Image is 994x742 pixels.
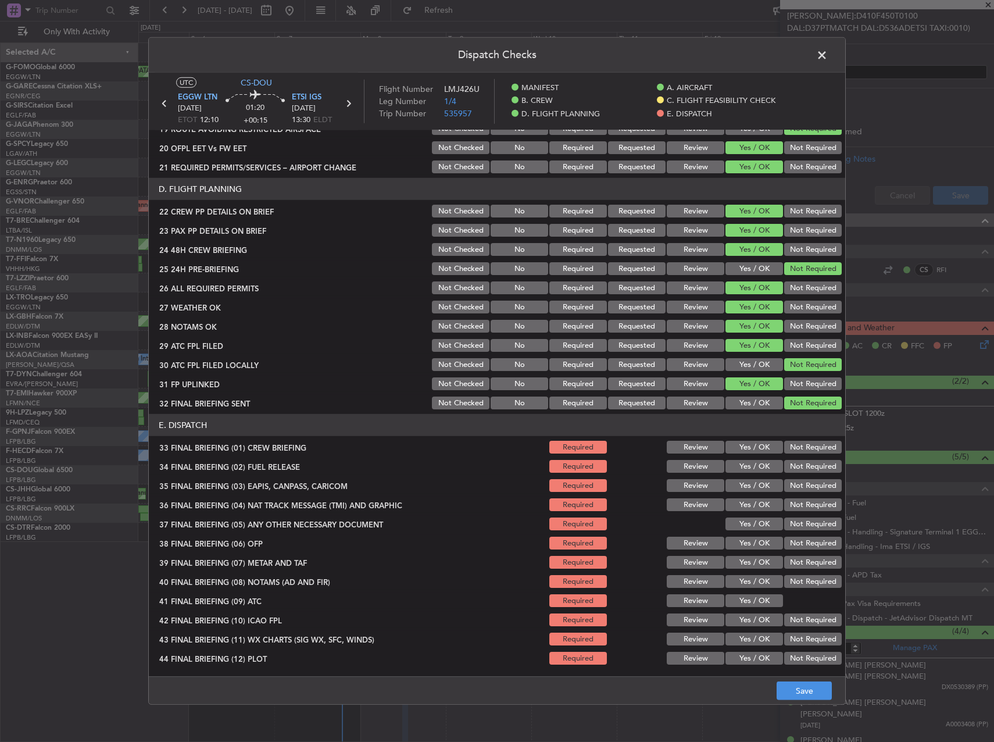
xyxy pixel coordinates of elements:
button: Yes / OK [725,377,783,390]
button: Save [777,682,832,700]
button: Not Required [784,518,842,530]
button: Yes / OK [725,556,783,569]
button: Yes / OK [725,339,783,352]
button: Yes / OK [725,320,783,333]
button: Not Required [784,537,842,550]
button: Not Required [784,160,842,173]
button: Yes / OK [725,460,783,473]
button: Not Required [784,205,842,217]
button: Not Required [784,575,842,588]
button: Not Required [784,224,842,237]
button: Yes / OK [725,358,783,371]
button: Not Required [784,339,842,352]
button: Yes / OK [725,160,783,173]
header: Dispatch Checks [149,38,845,73]
button: Yes / OK [725,537,783,550]
button: Not Required [784,243,842,256]
button: Yes / OK [725,498,783,511]
button: Not Required [784,441,842,454]
button: Yes / OK [725,281,783,294]
button: Not Required [784,320,842,333]
button: Not Required [784,613,842,626]
button: Yes / OK [725,397,783,409]
button: Yes / OK [725,652,783,665]
button: Not Required [784,358,842,371]
button: Yes / OK [725,594,783,607]
button: Not Required [784,377,842,390]
button: Yes / OK [725,224,783,237]
button: Yes / OK [725,518,783,530]
button: Yes / OK [725,243,783,256]
button: Not Required [784,498,842,511]
button: Not Required [784,633,842,645]
button: Yes / OK [725,479,783,492]
button: Not Required [784,141,842,154]
button: Not Required [784,460,842,473]
button: Yes / OK [725,141,783,154]
button: Not Required [784,556,842,569]
button: Not Required [784,479,842,492]
button: Not Required [784,281,842,294]
button: Yes / OK [725,633,783,645]
button: Yes / OK [725,441,783,454]
button: Not Required [784,262,842,275]
button: Yes / OK [725,301,783,313]
button: Yes / OK [725,575,783,588]
button: Not Required [784,397,842,409]
button: Yes / OK [725,262,783,275]
button: Not Required [784,652,842,665]
button: Yes / OK [725,613,783,626]
button: Yes / OK [725,205,783,217]
button: Not Required [784,301,842,313]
